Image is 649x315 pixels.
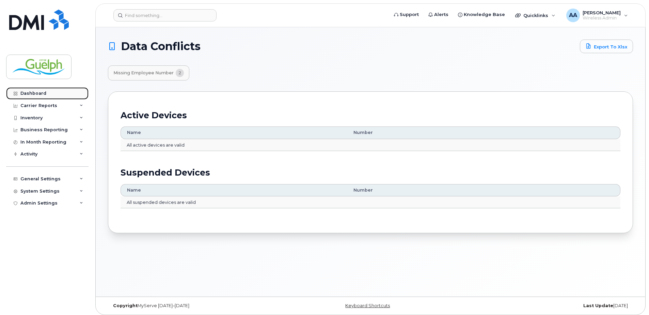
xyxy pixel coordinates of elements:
span: Data Conflicts [121,41,201,51]
td: All suspended devices are valid [121,196,620,209]
th: Number [347,184,620,196]
div: [DATE] [458,303,633,309]
th: Name [121,184,347,196]
div: MyServe [DATE]–[DATE] [108,303,283,309]
th: Name [121,126,347,139]
h2: Suspended Devices [121,167,620,178]
span: Missing Employee Number [113,70,174,76]
a: Keyboard Shortcuts [345,303,390,308]
strong: Copyright [113,303,138,308]
strong: Last Update [583,303,613,308]
td: All active devices are valid [121,139,620,151]
span: 2 [176,69,184,77]
h2: Active Devices [121,110,620,120]
a: Export to Xlsx [580,40,633,53]
th: Number [347,126,620,139]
